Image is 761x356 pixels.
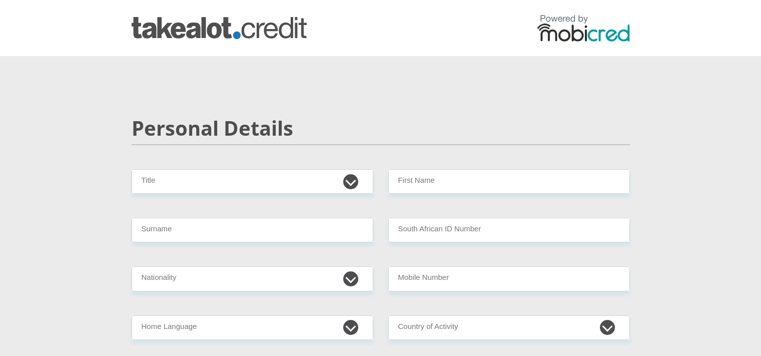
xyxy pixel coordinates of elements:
input: First Name [388,169,630,194]
img: takealot_credit logo [132,17,307,39]
input: Contact Number [388,266,630,291]
img: powered by mobicred logo [537,15,630,42]
input: ID Number [388,218,630,242]
input: Surname [132,218,373,242]
h2: Personal Details [132,116,630,140]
